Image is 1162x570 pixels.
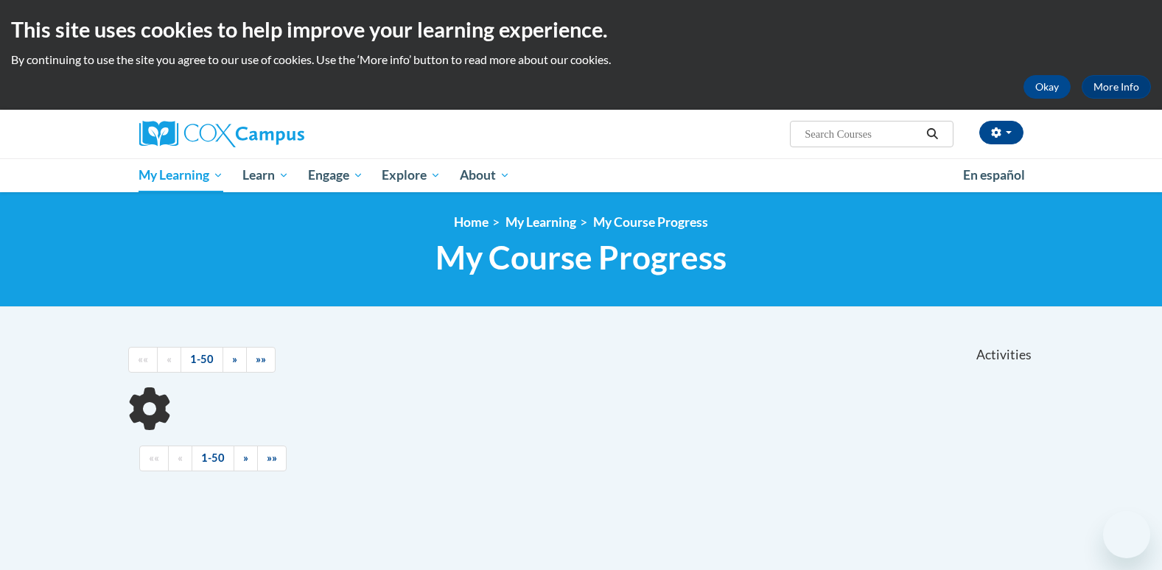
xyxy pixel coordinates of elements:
span: Engage [308,166,363,184]
span: » [232,353,237,365]
span: « [167,353,172,365]
a: My Learning [505,214,576,230]
span: «« [138,353,148,365]
a: 1-50 [192,446,234,471]
span: « [178,451,183,464]
a: Previous [157,347,181,373]
button: Account Settings [979,121,1023,144]
img: Cox Campus [139,121,304,147]
a: Home [454,214,489,230]
a: End [257,446,287,471]
iframe: Button to launch messaging window [1103,511,1150,558]
span: »» [267,451,277,464]
h2: This site uses cookies to help improve your learning experience. [11,15,1151,44]
a: 1-50 [181,347,223,373]
span: My Course Progress [435,238,727,277]
span: About [460,166,510,184]
a: About [450,158,519,192]
span: » [243,451,248,464]
a: Engage [298,158,373,192]
a: More Info [1082,75,1151,99]
span: »» [256,353,266,365]
button: Okay [1023,75,1071,99]
a: Next [223,347,247,373]
a: Begining [128,347,158,373]
span: Activities [976,347,1032,363]
a: My Learning [130,158,234,192]
a: End [246,347,276,373]
a: Explore [372,158,450,192]
span: Learn [242,166,289,184]
a: Begining [139,446,169,471]
a: Learn [233,158,298,192]
a: Cox Campus [139,121,419,147]
div: Main menu [117,158,1046,192]
a: My Course Progress [593,214,708,230]
a: Previous [168,446,192,471]
input: Search Courses [803,125,921,143]
button: Search [921,125,943,143]
p: By continuing to use the site you agree to our use of cookies. Use the ‘More info’ button to read... [11,52,1151,68]
a: En español [953,160,1035,191]
span: My Learning [139,166,223,184]
span: En español [963,167,1025,183]
a: Next [234,446,258,471]
span: Explore [382,166,441,184]
span: «« [149,451,159,464]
